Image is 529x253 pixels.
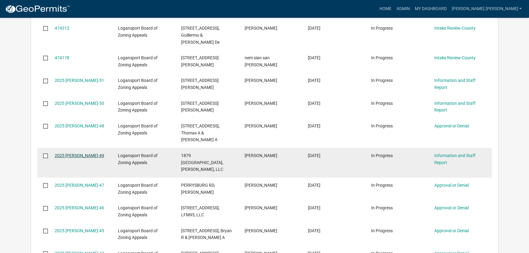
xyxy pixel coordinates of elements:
[308,123,320,128] span: 07/23/2025
[308,205,320,210] span: 06/25/2025
[244,153,277,158] span: Joshua Weber
[118,153,158,165] span: Logansport Board of Zoning Appeals
[434,78,476,90] a: Information and Staff Report
[412,3,449,15] a: My Dashboard
[181,183,215,195] span: PERRYSBURG RD, Hines, Michael
[371,228,393,233] span: In Progress
[55,205,104,210] a: 2025 [PERSON_NAME]-46
[434,153,476,165] a: Information and Staff Report
[434,26,476,31] a: Intake Review-County
[308,55,320,60] span: 09/05/2025
[371,153,393,158] span: In Progress
[55,26,69,31] a: 474312
[371,55,393,60] span: In Progress
[181,205,220,217] span: 601 W MARKET ST, LFM95, LLC
[308,228,320,233] span: 06/10/2025
[244,78,277,83] span: Elizabeth Barnett
[308,101,320,106] span: 08/01/2025
[181,55,219,67] span: 1101 HIGH ST, Kim, Nem Sian San
[308,26,320,31] span: 09/05/2025
[181,228,232,240] span: 923 N 3RD ST, Reed, Bryan R & Delores A
[118,78,158,90] span: Logansport Board of Zoning Appeals
[55,183,104,188] a: 2025 [PERSON_NAME]-47
[55,123,104,128] a: 2025 [PERSON_NAME]-48
[371,183,393,188] span: In Progress
[434,183,469,188] a: Approval or Denial
[181,26,220,45] span: 308 E COLFAX ST, Montalvo, Guillermo & Montalvo, Rebeca Mosqueda De
[434,205,469,210] a: Approval or Denial
[118,26,158,38] span: Logansport Board of Zoning Appeals
[377,3,394,15] a: Home
[118,55,158,67] span: Logansport Board of Zoning Appeals
[55,55,69,60] a: 474178
[118,183,158,195] span: Logansport Board of Zoning Appeals
[244,205,277,210] span: Stephen Servies
[371,26,393,31] span: In Progress
[55,153,104,158] a: 2025 [PERSON_NAME]-49
[244,26,277,31] span: Guillermo Montalvo
[308,78,320,83] span: 08/22/2025
[55,228,104,233] a: 2025 [PERSON_NAME]-45
[118,228,158,240] span: Logansport Board of Zoning Appeals
[181,101,219,113] span: 2105 N THIRD ST, Gross, James P
[449,3,524,15] a: [PERSON_NAME].[PERSON_NAME]
[55,78,104,83] a: 2025 [PERSON_NAME]-51
[244,123,277,128] span: Jamey Harper
[371,205,393,210] span: In Progress
[371,101,393,106] span: In Progress
[244,101,277,106] span: James gross
[181,78,219,90] span: 231 GROVE ST, Barnett, Elizabeth M
[181,123,220,142] span: 131 BURLINGTON AVE, Pasquale, Thomas A & Tari A
[394,3,412,15] a: Admin
[371,78,393,83] span: In Progress
[434,55,476,60] a: Intake Review-County
[308,183,320,188] span: 06/30/2025
[118,123,158,135] span: Logansport Board of Zoning Appeals
[244,183,277,188] span: Chris Hallam
[118,101,158,113] span: Logansport Board of Zoning Appeals
[181,153,223,172] span: 1879 18TH STREET, Mazzie, LLC
[371,123,393,128] span: In Progress
[434,123,469,128] a: Approval or Denial
[55,101,104,106] a: 2025 [PERSON_NAME]-50
[308,153,320,158] span: 07/14/2025
[434,228,469,233] a: Approval or Denial
[244,55,277,67] span: nem sian san kim
[434,101,476,113] a: Information and Staff Report
[118,205,158,217] span: Logansport Board of Zoning Appeals
[244,228,277,233] span: Travis Reed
